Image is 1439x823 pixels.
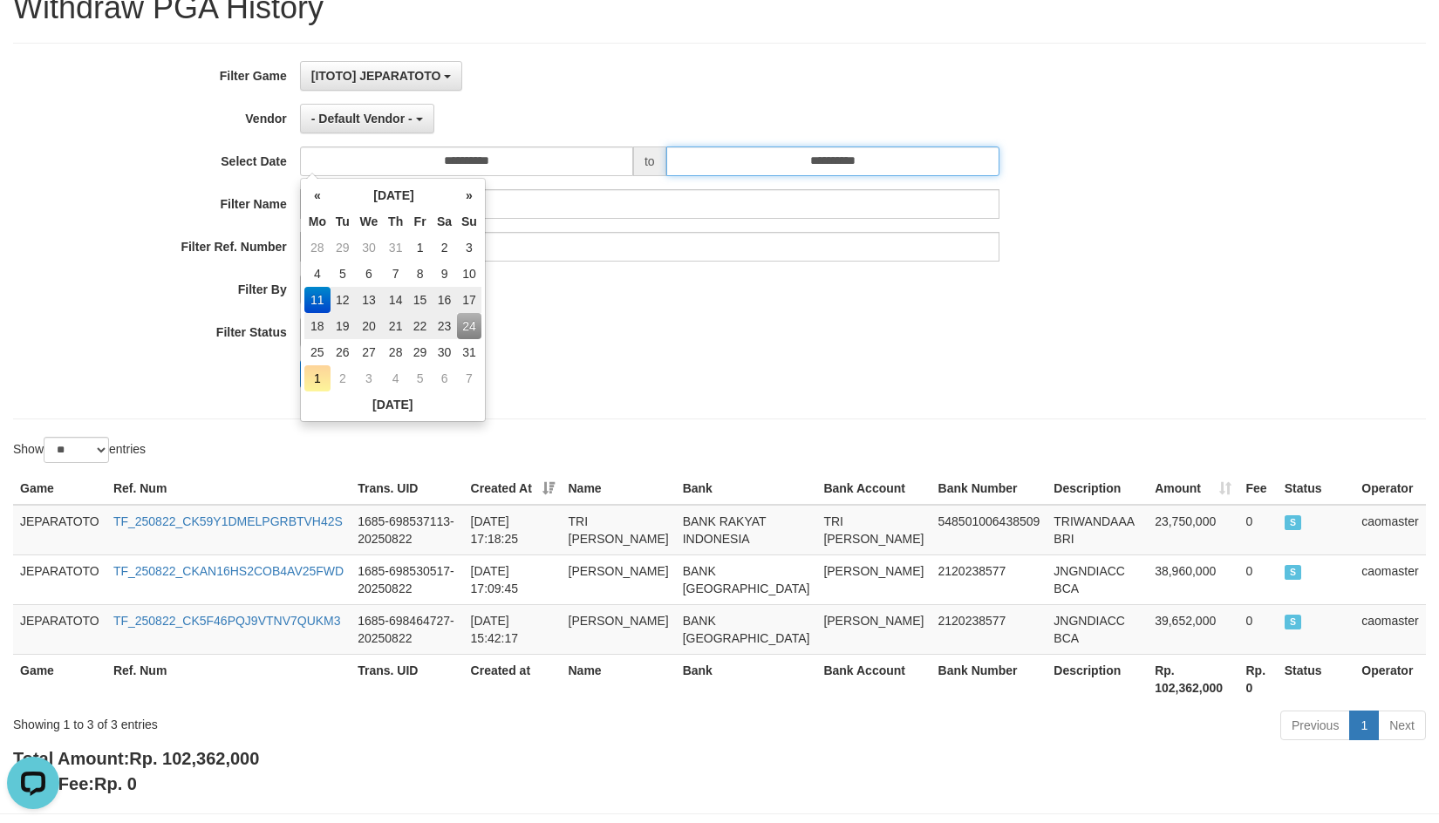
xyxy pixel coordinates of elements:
button: [ITOTO] JEPARATOTO [300,61,462,91]
td: 13 [355,287,384,313]
td: 23 [432,313,457,339]
th: We [355,208,384,235]
th: Game [13,473,106,505]
td: JNGNDIACC BCA [1047,604,1148,654]
td: 22 [408,313,432,339]
td: JNGNDIACC BCA [1047,554,1148,604]
td: caomaster [1354,505,1426,555]
th: Th [383,208,408,235]
td: 2120238577 [931,554,1047,604]
td: 16 [432,287,457,313]
td: 9 [432,261,457,287]
th: Mo [304,208,331,235]
td: 7 [457,365,481,391]
td: 3 [457,235,481,261]
th: Trans. UID [351,654,463,704]
td: 6 [355,261,384,287]
td: 548501006438509 [931,505,1047,555]
th: Bank Number [931,473,1047,505]
th: [DATE] [304,391,481,418]
td: JEPARATOTO [13,505,106,555]
span: Rp. 102,362,000 [129,749,259,768]
span: SUCCESS [1285,515,1302,530]
th: Bank [676,473,817,505]
label: Show entries [13,437,146,463]
td: 1 [408,235,432,261]
th: » [457,182,481,208]
td: 39,652,000 [1148,604,1238,654]
a: TF_250822_CKAN16HS2COB4AV25FWD [113,564,344,578]
th: Fee [1238,473,1277,505]
th: Rp. 0 [1238,654,1277,704]
td: 38,960,000 [1148,554,1238,604]
td: 2120238577 [931,604,1047,654]
span: SUCCESS [1285,615,1302,629]
th: Status [1278,473,1355,505]
td: 18 [304,313,331,339]
td: 4 [304,261,331,287]
th: « [304,182,331,208]
td: 2 [331,365,355,391]
td: 20 [355,313,384,339]
td: 28 [304,235,331,261]
td: [PERSON_NAME] [816,554,931,604]
th: Tu [331,208,355,235]
td: 5 [331,261,355,287]
td: 17 [457,287,481,313]
div: Showing 1 to 3 of 3 entries [13,709,587,733]
span: [ITOTO] JEPARATOTO [311,69,441,83]
span: SUCCESS [1285,565,1302,580]
th: Status [1278,654,1355,704]
td: [DATE] 17:18:25 [464,505,562,555]
td: 1685-698530517-20250822 [351,554,463,604]
a: Next [1378,711,1426,740]
a: 1 [1349,711,1379,740]
td: 7 [383,261,408,287]
td: [PERSON_NAME] [562,604,676,654]
th: Su [457,208,481,235]
td: 1685-698464727-20250822 [351,604,463,654]
td: 29 [331,235,355,261]
th: Ref. Num [106,654,351,704]
th: Name [562,473,676,505]
td: 27 [355,339,384,365]
td: 3 [355,365,384,391]
td: 15 [408,287,432,313]
td: [DATE] 15:42:17 [464,604,562,654]
td: 2 [432,235,457,261]
td: 4 [383,365,408,391]
th: Amount: activate to sort column ascending [1148,473,1238,505]
td: 0 [1238,505,1277,555]
td: 24 [457,313,481,339]
td: 21 [383,313,408,339]
th: Bank [676,654,817,704]
th: Operator [1354,654,1426,704]
td: [PERSON_NAME] [816,604,931,654]
th: Description [1047,654,1148,704]
td: 8 [408,261,432,287]
td: 6 [432,365,457,391]
span: to [633,146,666,176]
td: 14 [383,287,408,313]
td: [PERSON_NAME] [562,554,676,604]
td: 0 [1238,554,1277,604]
td: 12 [331,287,355,313]
td: 30 [355,235,384,261]
button: - Default Vendor - [300,104,434,133]
td: caomaster [1354,554,1426,604]
th: Created At: activate to sort column ascending [464,473,562,505]
a: Previous [1280,711,1350,740]
td: 23,750,000 [1148,505,1238,555]
td: 19 [331,313,355,339]
th: Game [13,654,106,704]
b: Total Amount: [13,749,259,768]
th: Bank Account [816,654,931,704]
th: Rp. 102,362,000 [1148,654,1238,704]
button: Open LiveChat chat widget [7,7,59,59]
td: 31 [383,235,408,261]
a: TF_250822_CK59Y1DMELPGRBTVH42S [113,514,343,528]
td: 29 [408,339,432,365]
th: [DATE] [331,182,457,208]
th: Fr [408,208,432,235]
th: Trans. UID [351,473,463,505]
